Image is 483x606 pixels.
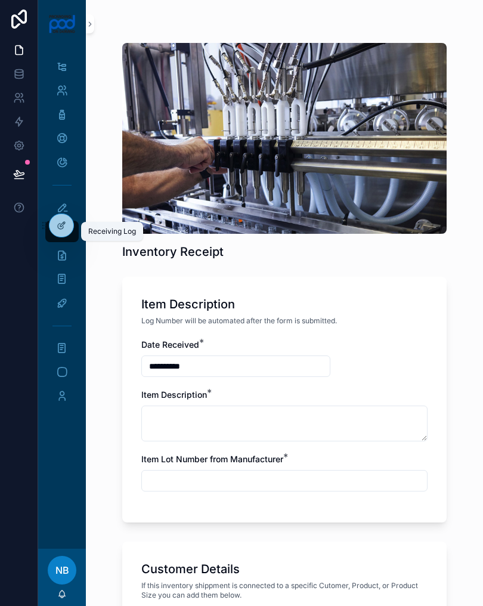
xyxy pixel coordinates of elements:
span: Item Lot Number from Manufacturer [141,454,283,464]
span: If this inventory shippment is connected to a specific Cutomer, Product, or Product Size you can ... [141,581,428,600]
h1: Inventory Receipt [122,243,224,260]
span: Item Description [141,389,207,400]
div: scrollable content [38,48,86,422]
span: NB [55,563,69,577]
h1: Customer Details [141,561,240,577]
div: Receiving Log [88,227,136,236]
img: App logo [48,14,76,33]
h1: Item Description [141,296,235,313]
span: Date Received [141,339,199,350]
span: Log Number will be automated after the form is submitted. [141,316,337,326]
